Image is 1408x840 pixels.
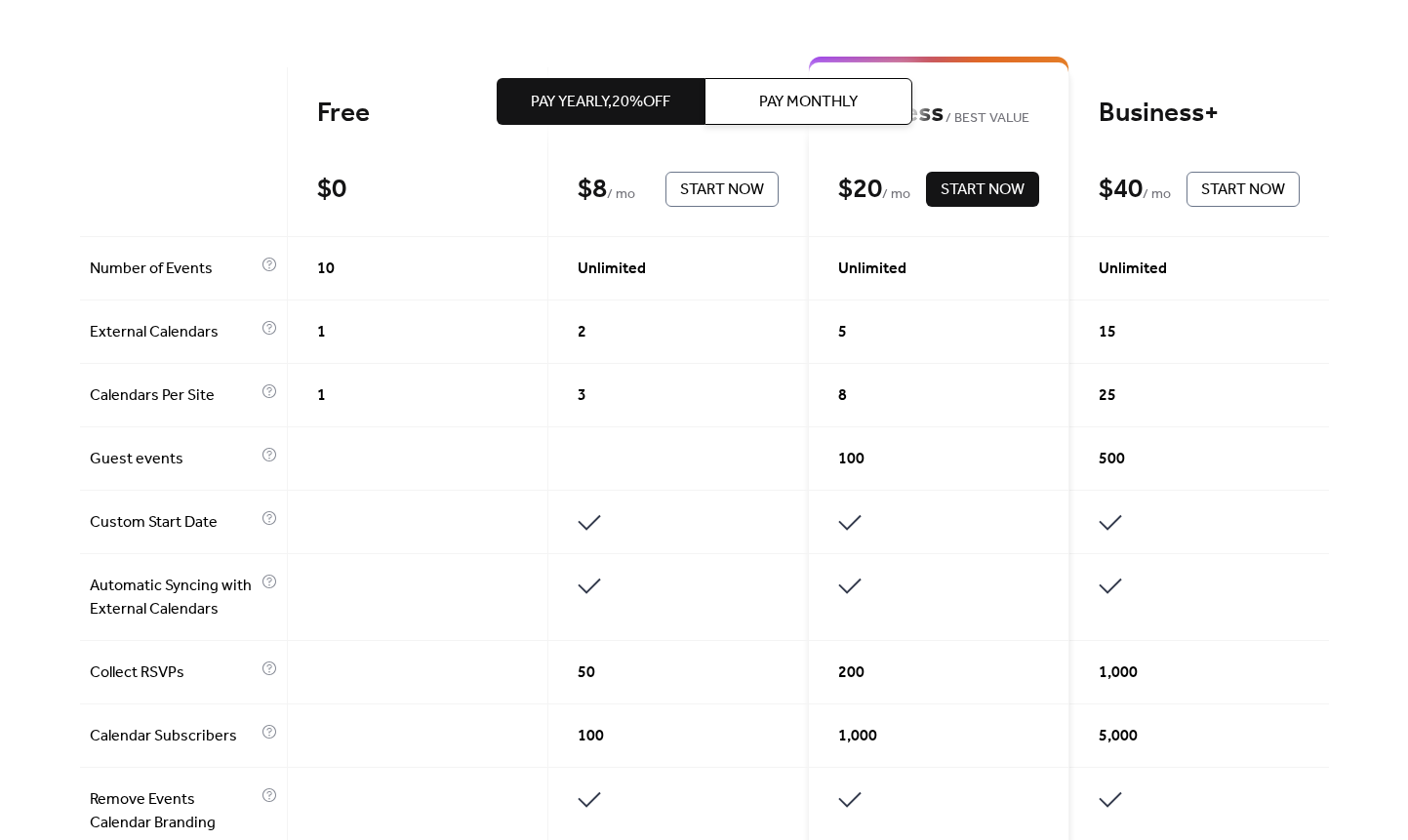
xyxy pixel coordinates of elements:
[944,107,1030,131] span: BEST VALUE
[882,183,910,207] span: / mo
[531,91,670,114] span: Pay Yearly, 20% off
[1187,172,1300,207] button: Start Now
[90,321,257,344] span: External Calendars
[1143,183,1171,207] span: / mo
[941,179,1025,202] span: Start Now
[317,258,335,281] span: 10
[90,258,257,281] span: Number of Events
[1099,725,1138,748] span: 5,000
[838,321,847,344] span: 5
[90,384,257,408] span: Calendars Per Site
[838,173,882,207] div: $ 20
[1099,258,1167,281] span: Unlimited
[838,384,847,408] span: 8
[926,172,1039,207] button: Start Now
[90,788,257,835] span: Remove Events Calendar Branding
[90,575,257,621] span: Automatic Syncing with External Calendars
[1099,97,1300,131] div: Business+
[1099,384,1116,408] span: 25
[1201,179,1285,202] span: Start Now
[704,78,912,125] button: Pay Monthly
[607,183,635,207] span: / mo
[317,173,346,207] div: $ 0
[838,661,865,685] span: 200
[578,725,604,748] span: 100
[90,448,257,471] span: Guest events
[578,661,595,685] span: 50
[1099,173,1143,207] div: $ 40
[838,448,865,471] span: 100
[578,384,586,408] span: 3
[838,97,1039,131] div: Business
[90,511,257,535] span: Custom Start Date
[1099,321,1116,344] span: 15
[1099,661,1138,685] span: 1,000
[317,321,326,344] span: 1
[317,384,326,408] span: 1
[578,321,586,344] span: 2
[497,78,704,125] button: Pay Yearly,20%off
[90,661,257,685] span: Collect RSVPs
[759,91,858,114] span: Pay Monthly
[578,173,607,207] div: $ 8
[1099,448,1125,471] span: 500
[838,258,906,281] span: Unlimited
[838,725,877,748] span: 1,000
[578,258,646,281] span: Unlimited
[90,725,257,748] span: Calendar Subscribers
[317,97,518,131] div: Free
